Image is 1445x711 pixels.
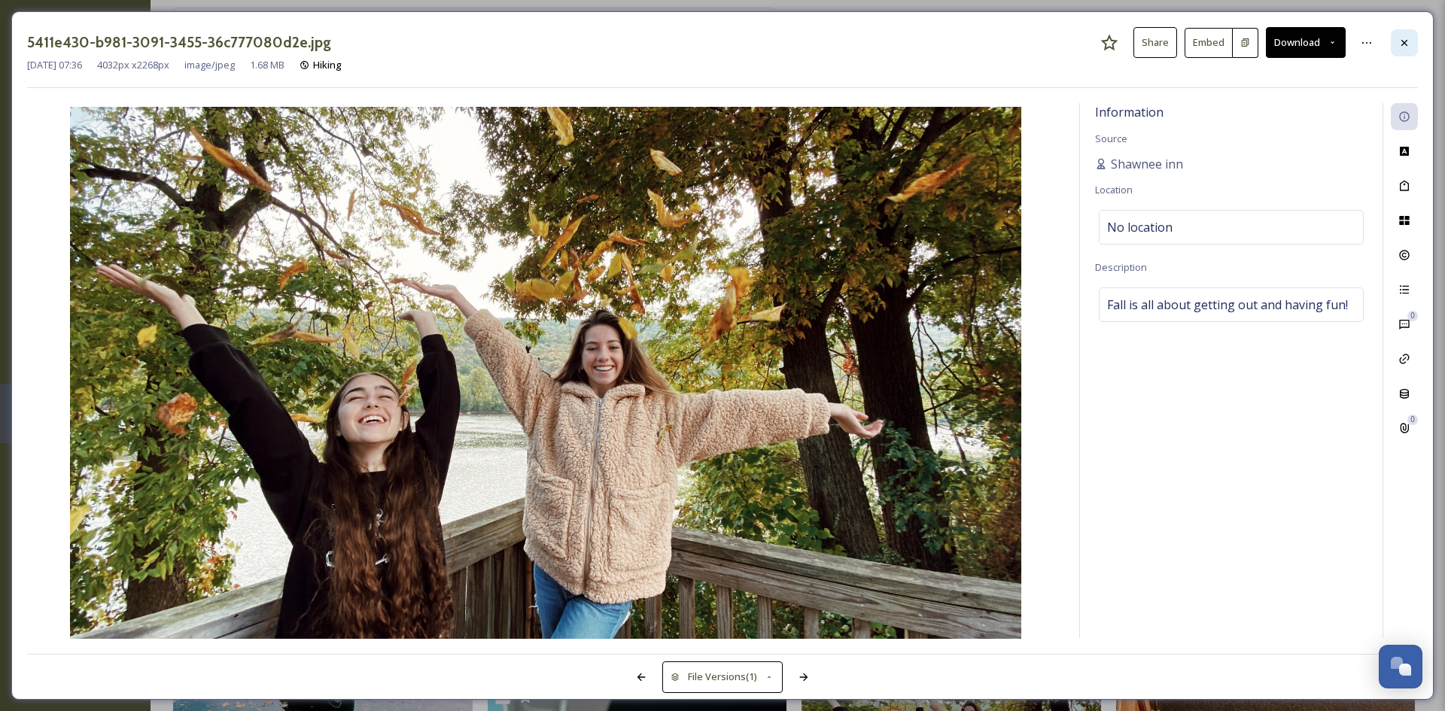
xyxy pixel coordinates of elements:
[313,58,342,71] span: Hiking
[1107,218,1173,236] span: No location
[184,58,235,72] span: image/jpeg
[1266,27,1346,58] button: Download
[27,32,331,53] h3: 5411e430-b981-3091-3455-36c777080d2e.jpg
[1379,645,1422,688] button: Open Chat
[1095,132,1127,145] span: Source
[1133,27,1177,58] button: Share
[1095,260,1147,274] span: Description
[1185,28,1233,58] button: Embed
[1095,183,1133,196] span: Location
[250,58,284,72] span: 1.68 MB
[1407,311,1418,321] div: 0
[1107,296,1348,314] span: Fall is all about getting out and having fun!
[662,661,783,692] button: File Versions(1)
[1095,104,1164,120] span: Information
[27,107,1064,642] img: 5411e430-b981-3091-3455-36c777080d2e.jpg
[27,58,82,72] span: [DATE] 07:36
[1407,415,1418,425] div: 0
[97,58,169,72] span: 4032 px x 2268 px
[1111,155,1183,173] span: Shawnee inn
